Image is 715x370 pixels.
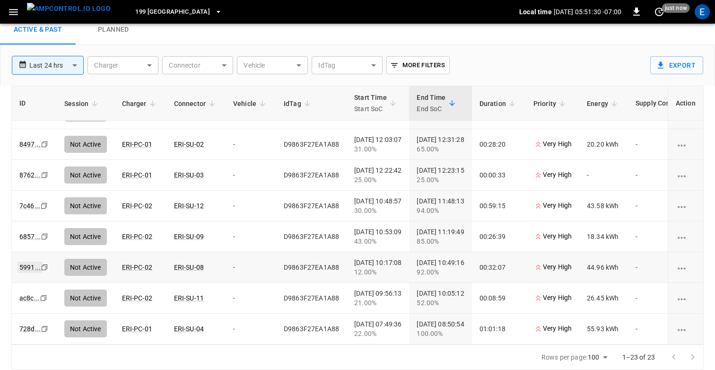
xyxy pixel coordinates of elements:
[472,283,526,314] td: 00:08:59
[417,92,458,115] span: End TimeEnd SoC
[174,264,204,271] a: ERI-SU-08
[40,231,50,242] div: copy
[276,160,347,191] td: D9863F27EA1A88
[226,283,276,314] td: -
[122,233,152,240] a: ERI-PC-02
[652,4,667,19] button: set refresh interval
[676,324,696,334] div: charging session options
[588,351,610,364] div: 100
[174,98,218,109] span: Connector
[276,221,347,252] td: D9863F27EA1A88
[64,320,107,337] div: Not Active
[122,141,152,148] a: ERI-PC-01
[587,98,620,109] span: Energy
[354,92,387,115] div: Start Time
[417,103,445,115] p: End SoC
[417,267,464,277] div: 92.00%
[64,290,107,307] div: Not Active
[472,160,526,191] td: 00:00:33
[668,86,703,121] th: Action
[417,319,464,338] div: [DATE] 08:50:54
[579,221,628,252] td: 18.34 kWh
[472,252,526,283] td: 00:32:07
[122,325,152,333] a: ERI-PC-01
[354,258,401,277] div: [DATE] 10:17:08
[354,135,401,154] div: [DATE] 12:03:07
[554,7,621,17] p: [DATE] 05:51:30 -07:00
[174,202,204,210] a: ERI-SU-12
[354,92,399,115] span: Start TimeStart SoC
[533,139,572,149] p: Very High
[19,294,40,302] a: ac8c...
[579,191,628,221] td: 43.58 kWh
[354,175,401,185] div: 25.00%
[472,314,526,344] td: 01:01:18
[417,227,464,246] div: [DATE] 11:19:49
[354,166,401,185] div: [DATE] 12:22:42
[472,221,526,252] td: 00:26:39
[276,252,347,283] td: D9863F27EA1A88
[12,86,57,121] th: ID
[233,98,269,109] span: Vehicle
[40,324,50,334] div: copy
[628,160,698,191] td: -
[122,202,152,210] a: ERI-PC-02
[533,231,572,241] p: Very High
[174,141,204,148] a: ERI-SU-02
[226,191,276,221] td: -
[39,293,49,303] div: copy
[579,252,628,283] td: 44.96 kWh
[19,325,41,333] a: 728d...
[276,283,347,314] td: D9863F27EA1A88
[354,196,401,215] div: [DATE] 10:48:57
[122,171,152,179] a: ERI-PC-01
[676,170,696,180] div: charging session options
[519,7,552,17] p: Local time
[284,98,314,109] span: IdTag
[676,201,696,211] div: charging session options
[676,293,696,303] div: charging session options
[636,95,690,112] div: Supply Cost
[354,289,401,308] div: [DATE] 09:56:13
[354,319,401,338] div: [DATE] 07:49:36
[135,7,210,18] span: 199 [GEOGRAPHIC_DATA]
[17,262,43,273] a: 5991...
[276,314,347,344] td: D9863F27EA1A88
[64,228,107,245] div: Not Active
[174,294,204,302] a: ERI-SU-11
[122,294,152,302] a: ERI-PC-02
[533,324,572,334] p: Very High
[622,352,655,362] p: 1–23 of 23
[354,206,401,215] div: 30.00%
[64,98,101,109] span: Session
[628,252,698,283] td: -
[19,202,40,210] a: 7c46...
[226,314,276,344] td: -
[579,129,628,160] td: 20.20 kWh
[480,98,518,109] span: Duration
[579,283,628,314] td: 26.45 kWh
[628,283,698,314] td: -
[676,263,696,272] div: charging session options
[174,171,204,179] a: ERI-SU-03
[417,329,464,338] div: 100.00%
[354,267,401,277] div: 12.00%
[579,314,628,344] td: 55.93 kWh
[417,258,464,277] div: [DATE] 10:49:16
[354,227,401,246] div: [DATE] 10:53:09
[226,129,276,160] td: -
[676,140,696,149] div: charging session options
[695,4,710,19] div: profile-icon
[417,135,464,154] div: [DATE] 12:31:28
[676,232,696,241] div: charging session options
[29,56,84,74] div: Last 24 hrs
[131,3,226,21] button: 199 [GEOGRAPHIC_DATA]
[40,170,50,180] div: copy
[628,314,698,344] td: -
[628,221,698,252] td: -
[417,289,464,308] div: [DATE] 10:05:12
[533,201,572,211] p: Very High
[40,139,50,150] div: copy
[19,141,41,148] a: 8497...
[386,56,449,74] button: More Filters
